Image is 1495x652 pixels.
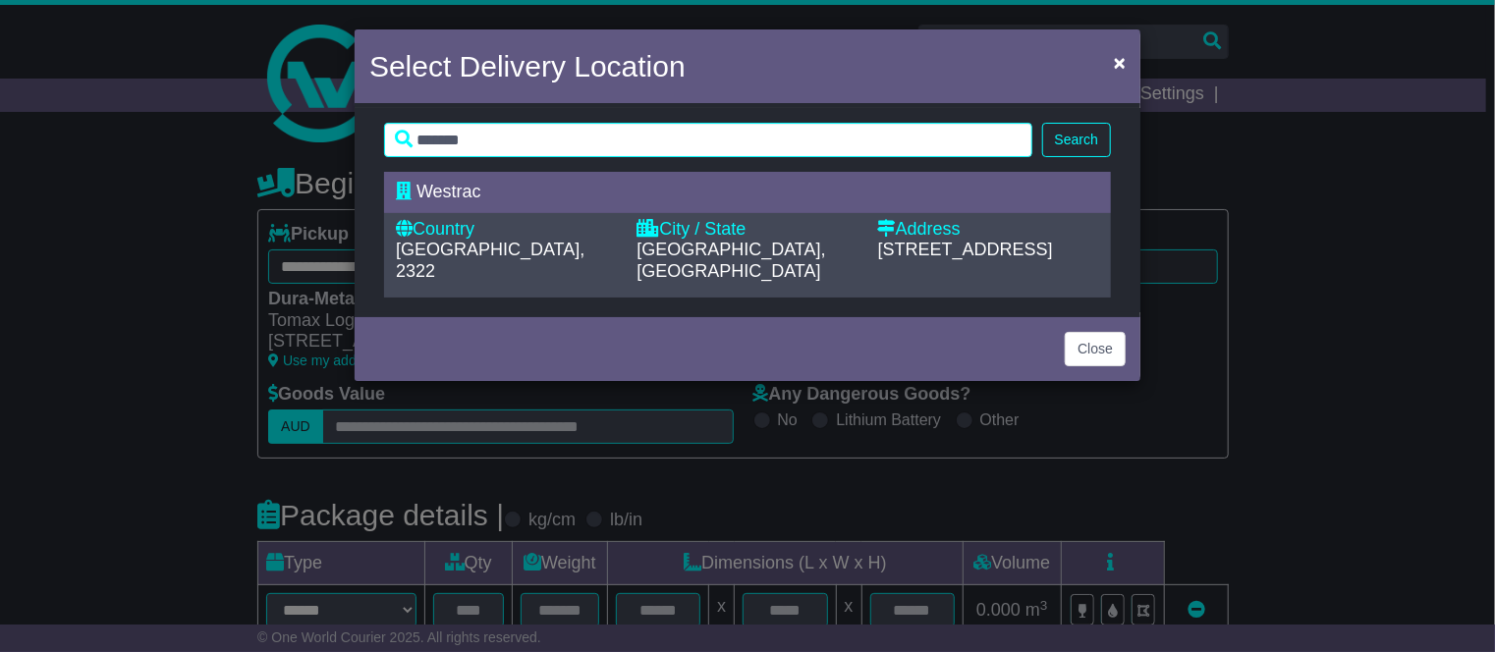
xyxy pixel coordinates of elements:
[637,240,825,281] span: [GEOGRAPHIC_DATA], [GEOGRAPHIC_DATA]
[637,219,858,241] div: City / State
[396,240,584,281] span: [GEOGRAPHIC_DATA], 2322
[416,182,481,201] span: Westrac
[1104,42,1135,82] button: Close
[396,219,617,241] div: Country
[1065,332,1126,366] button: Close
[369,44,686,88] h4: Select Delivery Location
[1114,51,1126,74] span: ×
[878,240,1053,259] span: [STREET_ADDRESS]
[1042,123,1111,157] button: Search
[878,219,1099,241] div: Address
